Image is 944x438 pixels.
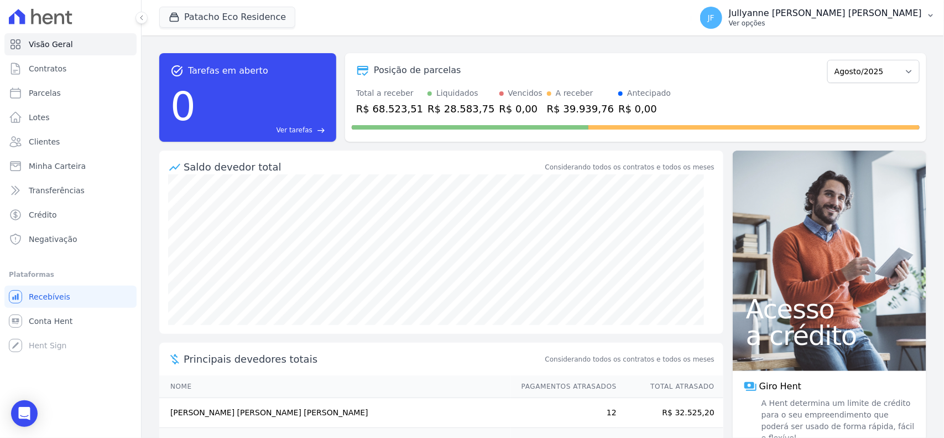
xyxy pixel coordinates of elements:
span: Minha Carteira [29,161,86,172]
span: Recebíveis [29,291,70,302]
span: Tarefas em aberto [188,64,268,78]
th: Pagamentos Atrasados [511,375,617,398]
span: Negativação [29,234,77,245]
div: Posição de parcelas [374,64,461,77]
span: Crédito [29,209,57,220]
span: Acesso [746,296,913,322]
span: JF [708,14,714,22]
a: Negativação [4,228,137,250]
a: Visão Geral [4,33,137,55]
td: 12 [511,398,617,428]
div: Total a receber [356,87,423,99]
button: JF Jullyanne [PERSON_NAME] [PERSON_NAME] Ver opções [691,2,944,33]
p: Ver opções [729,19,922,28]
div: R$ 0,00 [499,101,543,116]
div: Plataformas [9,268,132,281]
div: Liquidados [436,87,478,99]
span: Ver tarefas [277,125,312,135]
span: east [317,126,325,135]
a: Crédito [4,204,137,226]
a: Transferências [4,179,137,202]
div: R$ 68.523,51 [356,101,423,116]
a: Ver tarefas east [200,125,325,135]
div: Antecipado [627,87,671,99]
th: Total Atrasado [617,375,723,398]
a: Lotes [4,106,137,128]
span: Principais devedores totais [184,352,543,367]
span: task_alt [170,64,184,78]
div: R$ 39.939,76 [547,101,614,116]
p: Jullyanne [PERSON_NAME] [PERSON_NAME] [729,8,922,19]
a: Conta Hent [4,310,137,332]
span: Considerando todos os contratos e todos os meses [545,354,714,364]
div: R$ 0,00 [618,101,671,116]
span: Parcelas [29,87,61,99]
td: R$ 32.525,20 [617,398,723,428]
div: Saldo devedor total [184,159,543,174]
button: Patacho Eco Residence [159,7,295,28]
td: [PERSON_NAME] [PERSON_NAME] [PERSON_NAME] [159,398,511,428]
a: Contratos [4,58,137,80]
a: Parcelas [4,82,137,104]
div: R$ 28.583,75 [427,101,494,116]
a: Recebíveis [4,286,137,308]
span: Contratos [29,63,66,74]
th: Nome [159,375,511,398]
span: a crédito [746,322,913,349]
span: Conta Hent [29,316,72,327]
span: Clientes [29,136,60,147]
div: 0 [170,78,196,135]
div: Open Intercom Messenger [11,400,38,427]
span: Giro Hent [759,380,801,393]
span: Transferências [29,185,85,196]
div: A receber [556,87,593,99]
a: Clientes [4,131,137,153]
div: Vencidos [508,87,543,99]
div: Considerando todos os contratos e todos os meses [545,162,714,172]
span: Lotes [29,112,50,123]
span: Visão Geral [29,39,73,50]
a: Minha Carteira [4,155,137,177]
